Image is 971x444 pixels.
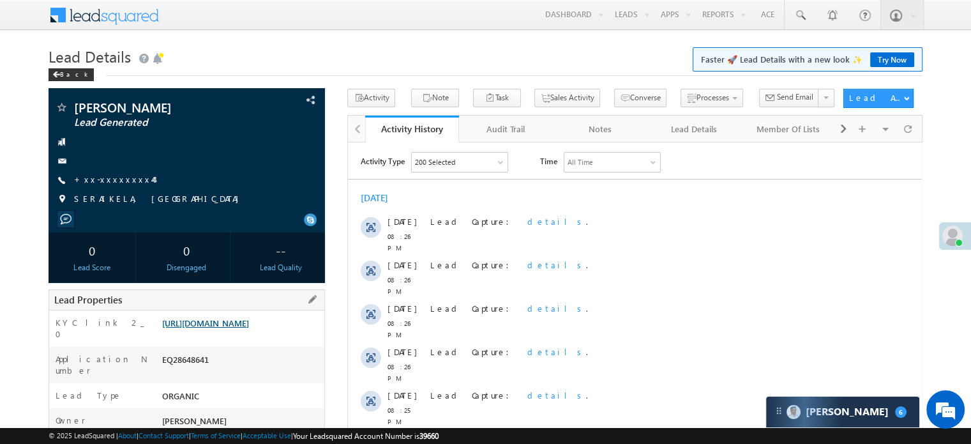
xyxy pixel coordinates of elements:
[419,431,439,441] span: 39660
[759,89,819,107] button: Send Email
[52,238,132,262] div: 0
[241,262,321,273] div: Lead Quality
[179,247,238,258] span: details
[459,116,553,142] a: Audit Trail
[658,121,730,137] div: Lead Details
[82,247,169,258] span: Lead Capture:
[82,204,503,215] div: .
[82,372,503,384] div: .
[293,431,439,441] span: Your Leadsquared Account Number is
[56,317,149,340] label: KYC link 2_0
[553,116,647,142] a: Notes
[52,262,132,273] div: Lead Score
[49,430,439,442] span: © 2025 LeadSquared | | | | |
[40,262,78,285] span: 08:25 PM
[40,132,78,155] span: 08:26 PM
[82,117,503,128] div: .
[40,247,68,259] span: [DATE]
[40,175,78,198] span: 08:26 PM
[179,334,238,345] span: details
[82,291,503,302] div: .
[82,117,169,128] span: Lead Capture:
[82,334,169,345] span: Lead Capture:
[40,291,68,302] span: [DATE]
[647,116,741,142] a: Lead Details
[411,89,459,107] button: Note
[179,204,238,215] span: details
[192,10,209,29] span: Time
[681,89,743,107] button: Processes
[40,349,78,360] span: 08:24 PM
[82,73,503,85] div: .
[614,89,666,107] button: Converse
[162,415,227,426] span: [PERSON_NAME]
[74,101,245,114] span: [PERSON_NAME]
[752,121,824,137] div: Member Of Lists
[40,160,68,172] span: [DATE]
[162,318,249,328] a: [URL][DOMAIN_NAME]
[534,89,600,107] button: Sales Activity
[49,68,100,79] a: Back
[179,73,238,84] span: details
[56,353,149,376] label: Application Number
[159,353,324,371] div: EQ28648641
[82,291,169,302] span: Lead Capture:
[74,193,245,206] span: SERAIKELA, [GEOGRAPHIC_DATA]
[82,160,503,172] div: .
[82,411,169,422] span: Lead Capture:
[849,92,903,103] div: Lead Actions
[40,372,68,384] span: [DATE]
[375,123,449,135] div: Activity History
[179,411,238,422] span: details
[74,116,245,129] span: Lead Generated
[82,247,503,259] div: .
[82,204,169,215] span: Lead Capture:
[49,46,131,66] span: Lead Details
[241,238,321,262] div: --
[40,117,68,128] span: [DATE]
[159,390,324,408] div: ORGANIC
[74,174,154,185] a: +xx-xxxxxxxx44
[139,431,189,440] a: Contact Support
[40,73,68,85] span: [DATE]
[696,93,729,102] span: Processes
[82,411,503,422] div: .
[870,52,914,67] a: Try Now
[54,293,122,306] span: Lead Properties
[40,334,68,346] span: [DATE]
[40,218,78,241] span: 08:26 PM
[191,431,241,440] a: Terms of Service
[40,425,78,437] span: 08:22 PM
[777,91,813,103] span: Send Email
[118,431,137,440] a: About
[146,238,227,262] div: 0
[82,160,169,171] span: Lead Capture:
[742,116,836,142] a: Member Of Lists
[179,117,238,128] span: details
[895,406,907,418] span: 6
[347,89,395,107] button: Activity
[13,50,54,61] div: [DATE]
[473,89,521,107] button: Task
[220,14,245,26] div: All Time
[56,390,122,401] label: Lead Type
[56,415,86,426] label: Owner
[40,411,68,422] span: [DATE]
[774,406,784,416] img: carter-drag
[365,116,459,142] a: Activity History
[67,14,107,26] div: 200 Selected
[469,121,541,137] div: Audit Trail
[82,372,169,383] span: Lead Capture:
[146,262,227,273] div: Disengaged
[49,68,94,81] div: Back
[40,204,68,215] span: [DATE]
[243,431,291,440] a: Acceptable Use
[40,88,78,111] span: 08:26 PM
[82,334,503,346] div: .
[765,396,920,428] div: carter-dragCarter[PERSON_NAME]6
[40,387,78,399] span: 08:23 PM
[64,10,160,29] div: Sales Activity,Email Bounced,Email Link Clicked,Email Marked Spam,Email Opened & 195 more..
[179,291,238,302] span: details
[564,121,636,137] div: Notes
[40,305,78,328] span: 08:25 PM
